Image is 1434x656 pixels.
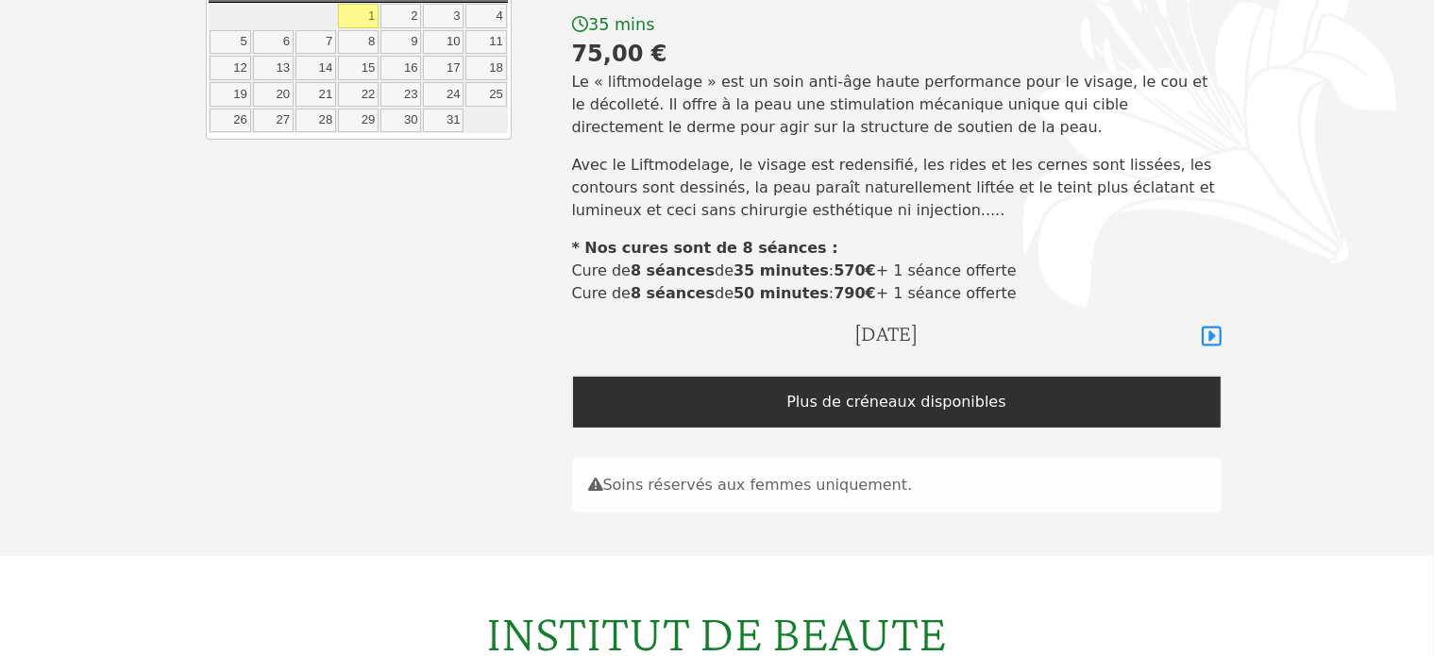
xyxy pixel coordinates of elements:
[465,4,506,28] a: 4
[572,237,1222,305] p: Cure de de : + 1 séance offerte Cure de de : + 1 séance offerte
[380,56,421,80] a: 16
[572,37,1222,71] div: 75,00 €
[465,82,506,107] a: 25
[210,109,250,133] a: 26
[295,82,336,107] a: 21
[572,14,1222,36] div: 35 mins
[423,56,464,80] a: 17
[572,239,838,257] strong: * Nos cures sont de 8 séances :
[834,261,876,279] strong: 570€
[572,458,1222,513] div: Soins réservés aux femmes uniquement.
[380,30,421,55] a: 9
[465,30,506,55] a: 11
[380,82,421,107] a: 23
[855,320,919,347] h4: [DATE]
[423,109,464,133] a: 31
[253,82,294,107] a: 20
[295,109,336,133] a: 28
[465,56,506,80] a: 18
[734,261,829,279] strong: 35 minutes
[295,30,336,55] a: 7
[253,109,294,133] a: 27
[338,56,379,80] a: 15
[338,4,379,28] a: 1
[210,56,250,80] a: 12
[572,376,1222,429] div: Plus de créneaux disponibles
[572,154,1222,222] p: Avec le Liftmodelage, le visage est redensifié, les rides et les cernes sont lissées, les contour...
[338,30,379,55] a: 8
[338,109,379,133] a: 29
[210,82,250,107] a: 19
[380,109,421,133] a: 30
[572,71,1222,139] p: Le « liftmodelage » est un soin anti-âge haute performance pour le visage, le cou et le décolleté...
[338,82,379,107] a: 22
[631,284,715,302] strong: 8 séances
[423,4,464,28] a: 3
[423,82,464,107] a: 24
[631,261,715,279] strong: 8 séances
[423,30,464,55] a: 10
[380,4,421,28] a: 2
[253,30,294,55] a: 6
[210,30,250,55] a: 5
[295,56,336,80] a: 14
[834,284,876,302] strong: 790€
[253,56,294,80] a: 13
[734,284,829,302] strong: 50 minutes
